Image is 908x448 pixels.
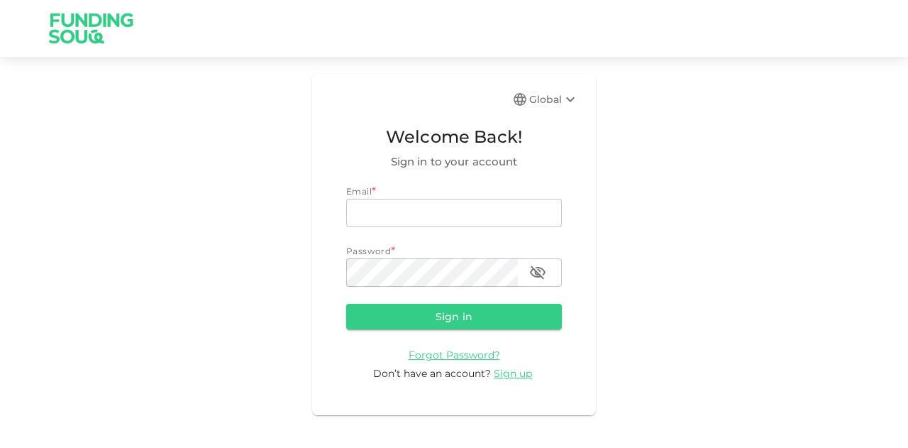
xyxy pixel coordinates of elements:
span: Password [346,246,391,256]
button: Sign in [346,304,562,329]
span: Sign up [494,367,532,380]
input: password [346,258,518,287]
div: Global [529,91,579,108]
span: Email [346,186,372,197]
input: email [346,199,562,227]
span: Don’t have an account? [373,367,491,380]
a: Forgot Password? [409,348,500,361]
span: Welcome Back! [346,124,562,151]
span: Sign in to your account [346,153,562,170]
